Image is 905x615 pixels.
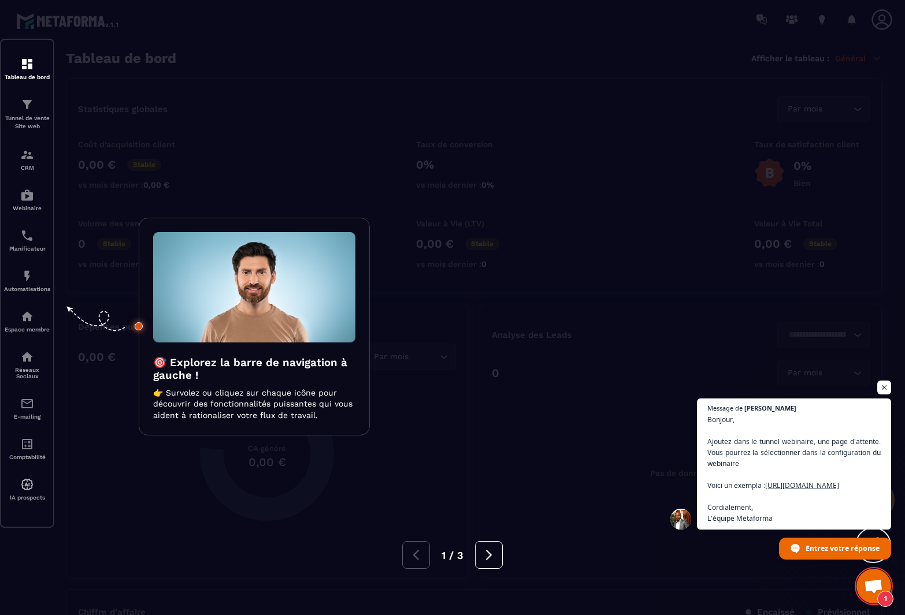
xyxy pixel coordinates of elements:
[442,549,463,561] span: 1 / 3
[806,538,880,558] span: Entrez votre réponse
[877,591,893,607] span: 1
[856,569,891,603] div: Ouvrir le chat
[153,387,355,422] p: 👉 Survolez ou cliquez sur chaque icône pour découvrir des fonctionnalités puissantes qui vous aid...
[707,405,743,411] span: Message de
[153,356,355,382] h3: 🎯 Explorez la barre de navigation à gauche !
[153,232,355,342] img: intro-image
[707,414,881,524] span: Bonjour, Ajoutez dans le tunnel webinaire, une page d'attente. Vous pourrez la sélectionner dans ...
[744,405,796,411] span: [PERSON_NAME]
